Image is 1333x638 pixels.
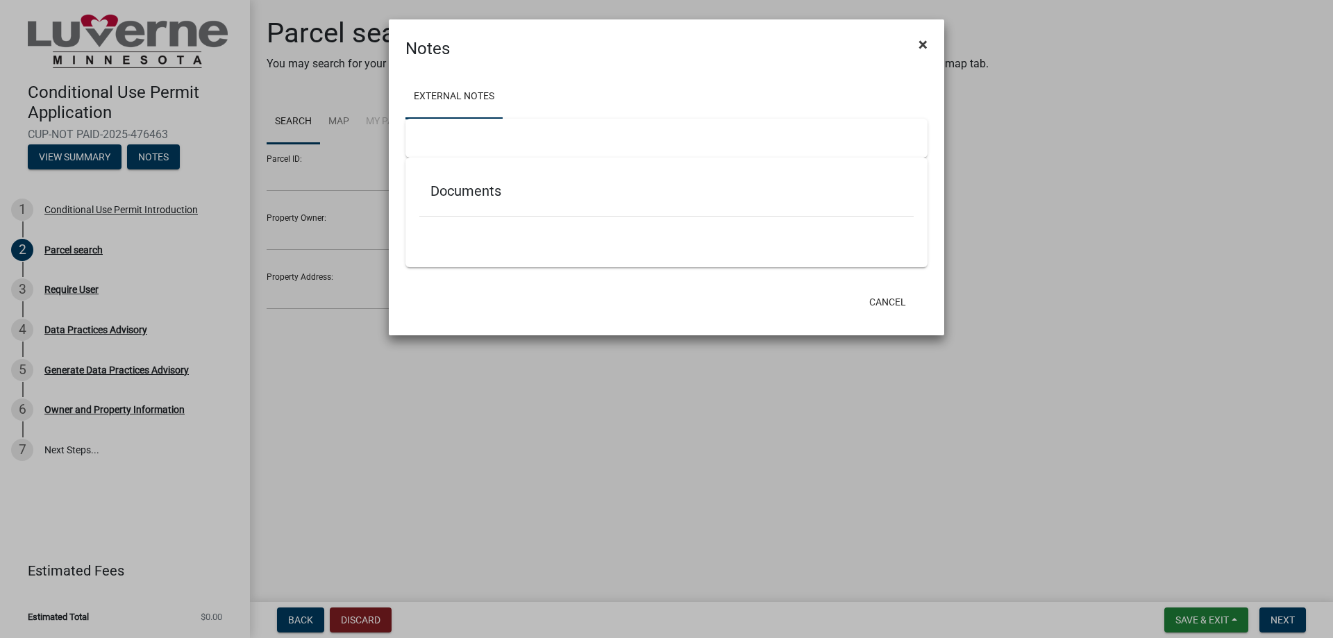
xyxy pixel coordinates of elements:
h4: Notes [405,36,450,61]
a: External Notes [405,75,503,119]
h5: Documents [430,183,903,199]
button: Close [907,25,939,64]
span: × [919,35,928,54]
button: Cancel [858,289,917,314]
